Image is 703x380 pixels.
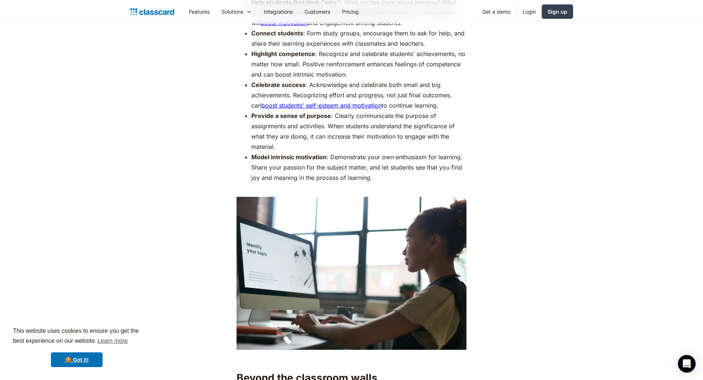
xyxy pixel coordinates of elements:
a: Pricing [336,3,365,20]
a: Integrations [258,3,299,20]
strong: Connect students [251,29,303,37]
li: : Form study groups, encourage them to ask for help, and share their learning experiences with cl... [251,28,466,49]
a: dismiss cookie message [51,352,103,367]
div: Sign up [548,8,567,15]
span: This website uses cookies to ensure you get the best experience on our website. [13,327,141,346]
a: Login [517,3,542,20]
p: ‍ [237,353,466,364]
strong: Model intrinsic motivation [251,153,327,161]
div: Solutions [216,3,258,20]
strong: Celebrate success [251,81,306,88]
a: home [130,7,174,17]
li: : Acknowledge and celebrate both small and big achievements. Recognizing effort and progress, not... [251,80,466,111]
a: Get a demo [476,3,516,20]
strong: Provide a sense of purpose [251,112,331,119]
div: cookieconsent [6,320,148,374]
a: Sign up [542,4,573,19]
a: learn more about cookies [96,335,129,346]
li: : Recognize and celebrate students' achievements, no matter how small. Positive reinforcement enh... [251,49,466,80]
li: : Clearly communicate the purpose of assignments and activities. When students understand the sig... [251,111,466,152]
a: boost students' self-esteem and motivation [261,102,382,109]
a: Features [183,3,216,20]
strong: Highlight competence [251,50,315,57]
a: boost motivation [261,19,307,27]
img: a person sitting at a desk using a computer [237,197,466,350]
div: Open Intercom Messenger [678,355,696,373]
div: Solutions [221,8,243,15]
li: : Demonstrate your own enthusiasm for learning. Share your passion for the subject matter, and le... [251,152,466,193]
a: Customers [299,3,336,20]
